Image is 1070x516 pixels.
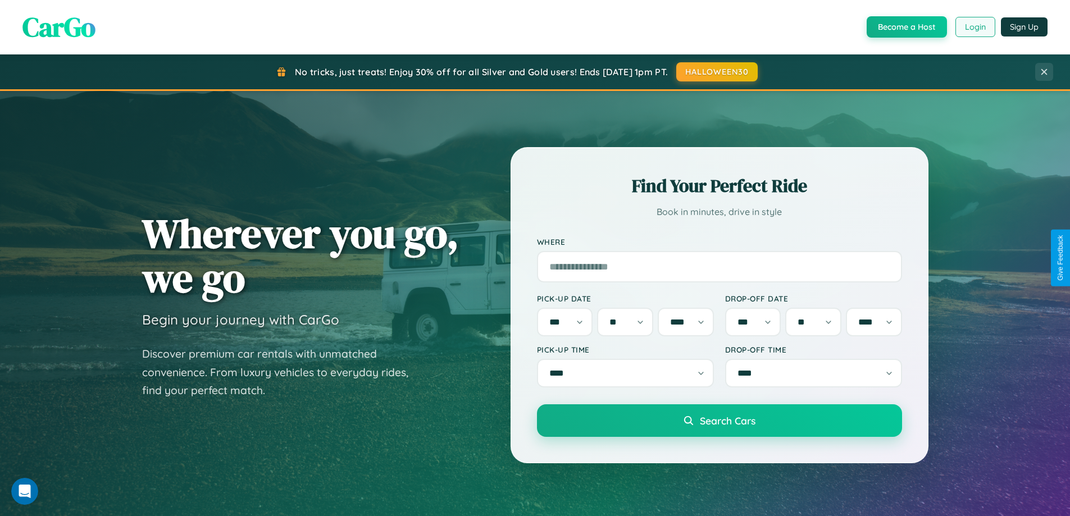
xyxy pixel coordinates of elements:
[537,204,902,220] p: Book in minutes, drive in style
[867,16,947,38] button: Become a Host
[537,173,902,198] h2: Find Your Perfect Ride
[537,345,714,354] label: Pick-up Time
[1001,17,1048,36] button: Sign Up
[142,345,423,400] p: Discover premium car rentals with unmatched convenience. From luxury vehicles to everyday rides, ...
[955,17,995,37] button: Login
[537,294,714,303] label: Pick-up Date
[295,66,668,77] span: No tricks, just treats! Enjoy 30% off for all Silver and Gold users! Ends [DATE] 1pm PT.
[537,237,902,246] label: Where
[142,211,459,300] h1: Wherever you go, we go
[22,8,95,45] span: CarGo
[676,62,758,81] button: HALLOWEEN30
[142,311,339,328] h3: Begin your journey with CarGo
[537,404,902,437] button: Search Cars
[700,414,755,427] span: Search Cars
[725,345,902,354] label: Drop-off Time
[725,294,902,303] label: Drop-off Date
[1057,235,1064,281] div: Give Feedback
[11,478,38,505] iframe: Intercom live chat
